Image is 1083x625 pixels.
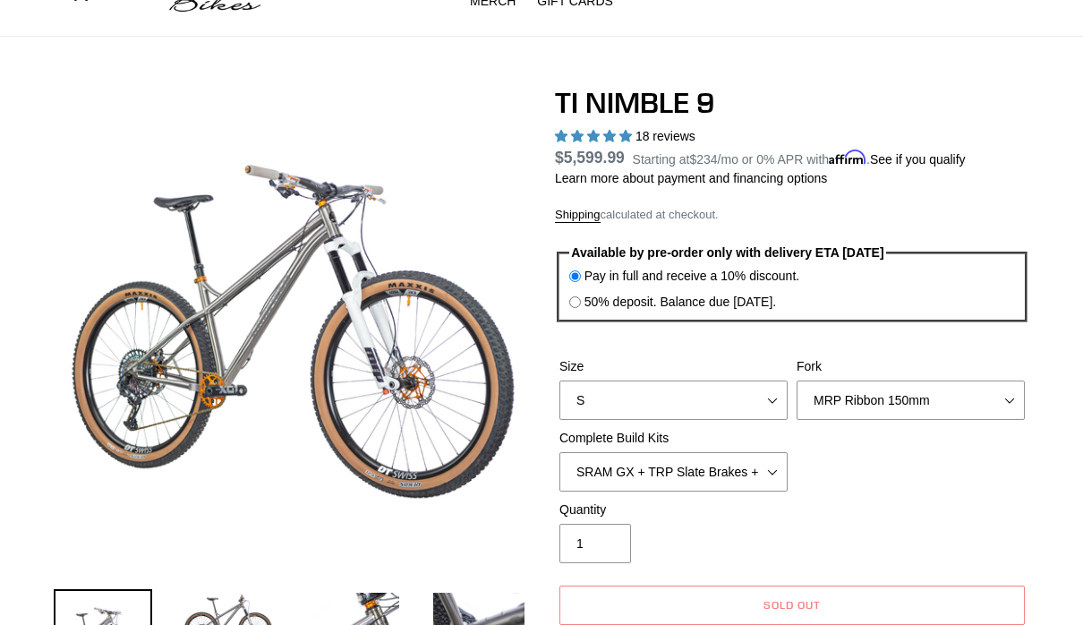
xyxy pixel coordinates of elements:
[689,153,717,167] span: $234
[559,501,788,520] label: Quantity
[584,294,777,312] label: 50% deposit. Balance due [DATE].
[870,153,966,167] a: See if you qualify - Learn more about Affirm Financing (opens in modal)
[559,430,788,449] label: Complete Build Kits
[555,87,1029,121] h1: TI NIMBLE 9
[829,150,866,166] span: Affirm
[555,130,635,144] span: 4.89 stars
[569,244,887,263] legend: Available by pre-order only with delivery ETA [DATE]
[555,207,1029,225] div: calculated at checkout.
[633,147,966,170] p: Starting at /mo or 0% APR with .
[797,358,1025,377] label: Fork
[555,172,827,186] a: Learn more about payment and financing options
[763,599,821,612] span: Sold out
[559,358,788,377] label: Size
[555,150,625,167] span: $5,599.99
[555,209,601,224] a: Shipping
[584,268,799,287] label: Pay in full and receive a 10% discount.
[635,130,695,144] span: 18 reviews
